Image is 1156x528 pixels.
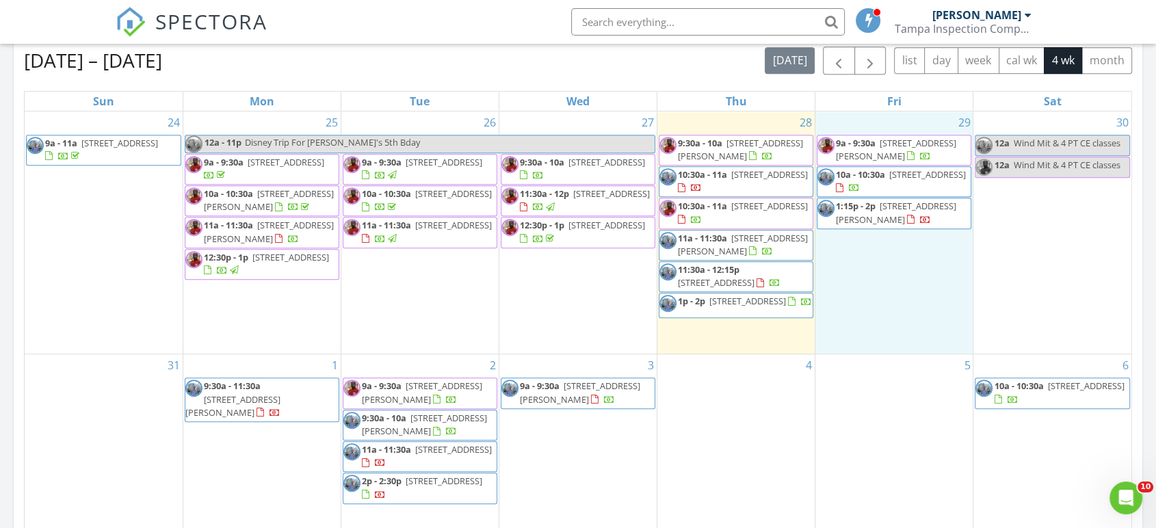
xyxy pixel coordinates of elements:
[415,187,492,200] span: [STREET_ADDRESS]
[343,156,360,173] img: img_7161.png
[817,198,971,228] a: 1:15p - 2p [STREET_ADDRESS][PERSON_NAME]
[659,200,676,217] img: img_7161.png
[836,168,885,181] span: 10a - 10:30a
[571,8,845,36] input: Search everything...
[817,135,971,166] a: 9a - 9:30a [STREET_ADDRESS][PERSON_NAME]
[116,7,146,37] img: The Best Home Inspection Software - Spectora
[204,219,334,244] span: [STREET_ADDRESS][PERSON_NAME]
[1041,92,1064,111] a: Saturday
[343,380,360,397] img: img_7161.png
[568,156,645,168] span: [STREET_ADDRESS]
[204,380,261,392] span: 9:30a - 11:30a
[994,137,1009,149] span: 12a
[406,156,482,168] span: [STREET_ADDRESS]
[765,47,815,74] button: [DATE]
[1013,159,1120,171] span: Wind Mit & 4 PT CE classes
[343,410,497,440] a: 9:30a - 10a [STREET_ADDRESS][PERSON_NAME]
[362,412,487,437] a: 9:30a - 10a [STREET_ADDRESS][PERSON_NAME]
[406,475,482,487] span: [STREET_ADDRESS]
[1120,354,1131,376] a: Go to September 6, 2025
[343,378,497,408] a: 9a - 9:30a [STREET_ADDRESS][PERSON_NAME]
[659,263,676,280] img: headshot_1.jpg
[329,354,341,376] a: Go to September 1, 2025
[797,111,815,133] a: Go to August 28, 2025
[185,156,202,173] img: img_7161.png
[45,137,158,162] a: 9a - 11a [STREET_ADDRESS]
[659,166,813,197] a: 10:30a - 11a [STREET_ADDRESS]
[185,187,202,204] img: img_7161.png
[204,187,253,200] span: 10a - 10:30a
[183,111,341,354] td: Go to August 25, 2025
[894,47,925,74] button: list
[415,219,492,231] span: [STREET_ADDRESS]
[645,354,657,376] a: Go to September 3, 2025
[185,380,202,397] img: headshot_1.jpg
[817,200,835,217] img: headshot_1.jpg
[823,47,855,75] button: Previous
[116,18,267,47] a: SPECTORA
[678,263,780,289] a: 11:30a - 12:15p [STREET_ADDRESS]
[999,47,1045,74] button: cal wk
[678,276,754,289] span: [STREET_ADDRESS]
[362,380,482,405] span: [STREET_ADDRESS][PERSON_NAME]
[659,232,676,249] img: headshot_1.jpg
[1047,380,1124,392] span: [STREET_ADDRESS]
[501,154,655,185] a: 9:30a - 10a [STREET_ADDRESS]
[678,137,803,162] a: 9:30a - 10a [STREET_ADDRESS][PERSON_NAME]
[975,159,993,176] img: img_7161.png
[731,200,808,212] span: [STREET_ADDRESS]
[1114,111,1131,133] a: Go to August 30, 2025
[924,47,958,74] button: day
[889,168,966,181] span: [STREET_ADDRESS]
[659,135,813,166] a: 9:30a - 10a [STREET_ADDRESS][PERSON_NAME]
[185,378,339,422] a: 9:30a - 11:30a [STREET_ADDRESS][PERSON_NAME]
[362,380,482,405] a: 9a - 9:30a [STREET_ADDRESS][PERSON_NAME]
[678,263,739,276] span: 11:30a - 12:15p
[836,200,956,225] a: 1:15p - 2p [STREET_ADDRESS][PERSON_NAME]
[185,154,339,185] a: 9a - 9:30a [STREET_ADDRESS]
[204,219,334,244] a: 11a - 11:30a [STREET_ADDRESS][PERSON_NAME]
[803,354,815,376] a: Go to September 4, 2025
[487,354,499,376] a: Go to September 2, 2025
[24,47,162,74] h2: [DATE] – [DATE]
[362,475,482,500] a: 2p - 2:30p [STREET_ADDRESS]
[659,261,813,292] a: 11:30a - 12:15p [STREET_ADDRESS]
[994,380,1043,392] span: 10a - 10:30a
[817,166,971,197] a: 10a - 10:30a [STREET_ADDRESS]
[975,378,1130,408] a: 10a - 10:30a [STREET_ADDRESS]
[723,92,750,111] a: Thursday
[165,111,183,133] a: Go to August 24, 2025
[204,156,324,181] a: 9a - 9:30a [STREET_ADDRESS]
[709,295,786,307] span: [STREET_ADDRESS]
[678,168,808,194] a: 10:30a - 11a [STREET_ADDRESS]
[343,187,360,204] img: img_7161.png
[343,154,497,185] a: 9a - 9:30a [STREET_ADDRESS]
[836,137,956,162] span: [STREET_ADDRESS][PERSON_NAME]
[955,111,973,133] a: Go to August 29, 2025
[836,200,876,212] span: 1:15p - 2p
[343,219,360,236] img: img_7161.png
[252,251,329,263] span: [STREET_ADDRESS]
[975,137,993,154] img: headshot_1.jpg
[520,187,569,200] span: 11:30a - 12p
[657,111,815,354] td: Go to August 28, 2025
[854,47,886,75] button: Next
[323,111,341,133] a: Go to August 25, 2025
[499,111,657,354] td: Go to August 27, 2025
[678,168,727,181] span: 10:30a - 11a
[362,443,492,468] a: 11a - 11:30a [STREET_ADDRESS]
[415,443,492,456] span: [STREET_ADDRESS]
[564,92,592,111] a: Wednesday
[501,187,518,204] img: img_7161.png
[343,185,497,216] a: 10a - 10:30a [STREET_ADDRESS]
[568,219,645,231] span: [STREET_ADDRESS]
[836,200,956,225] span: [STREET_ADDRESS][PERSON_NAME]
[678,137,722,149] span: 9:30a - 10a
[836,137,956,162] a: 9a - 9:30a [STREET_ADDRESS][PERSON_NAME]
[204,187,334,213] span: [STREET_ADDRESS][PERSON_NAME]
[204,187,334,213] a: 10a - 10:30a [STREET_ADDRESS][PERSON_NAME]
[973,111,1131,354] td: Go to August 30, 2025
[678,295,705,307] span: 1p - 2p
[659,293,813,317] a: 1p - 2p [STREET_ADDRESS]
[343,441,497,472] a: 11a - 11:30a [STREET_ADDRESS]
